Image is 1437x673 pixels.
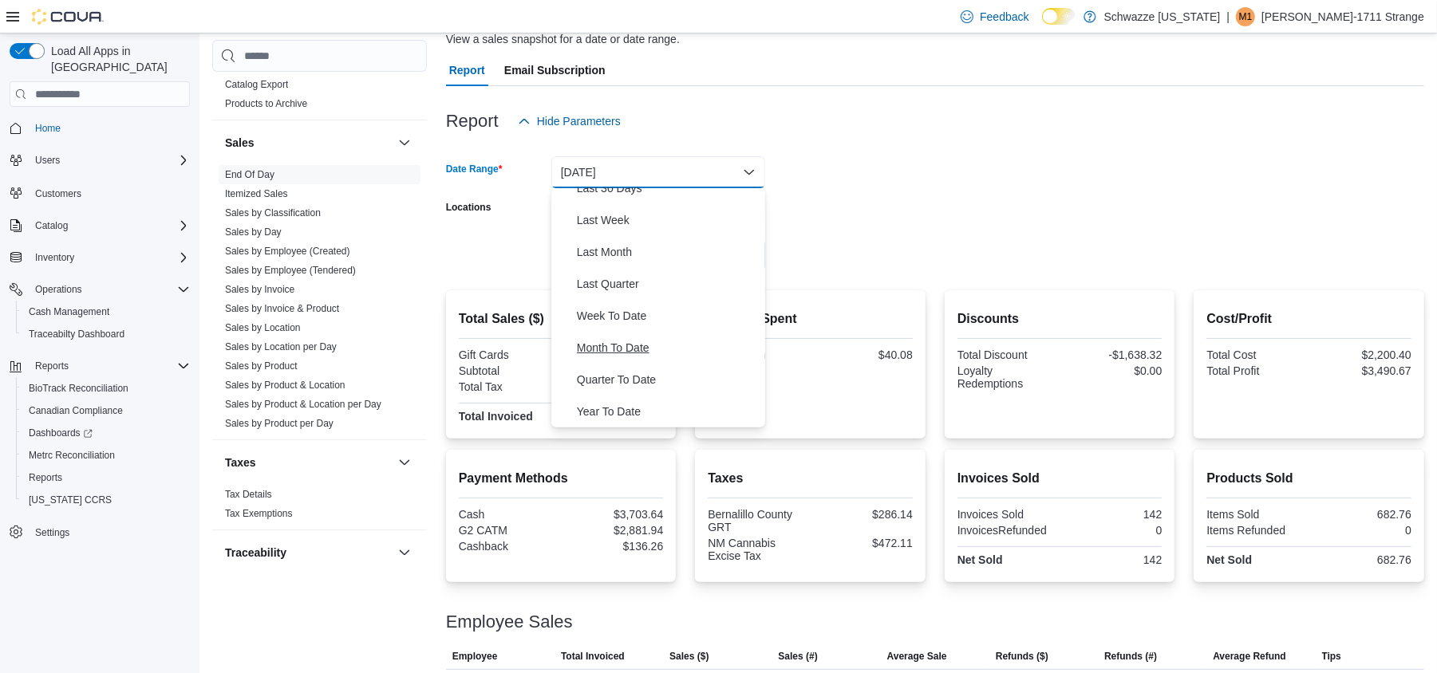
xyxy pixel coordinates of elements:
[1313,348,1411,361] div: $2,200.40
[225,226,282,238] span: Sales by Day
[504,54,606,86] span: Email Subscription
[35,360,69,372] span: Reports
[16,444,196,466] button: Metrc Reconciliation
[16,489,196,511] button: [US_STATE] CCRS
[1213,650,1286,663] span: Average Refund
[446,163,503,175] label: Date Range
[1104,7,1221,26] p: Schwazze [US_STATE]
[577,338,759,357] span: Month To Date
[225,187,288,200] span: Itemized Sales
[29,248,81,267] button: Inventory
[29,382,128,395] span: BioTrack Reconciliation
[22,379,135,398] a: BioTrack Reconciliation
[22,468,190,487] span: Reports
[45,43,190,75] span: Load All Apps in [GEOGRAPHIC_DATA]
[29,184,88,203] a: Customers
[395,453,414,472] button: Taxes
[225,168,274,181] span: End Of Day
[3,521,196,544] button: Settings
[511,105,627,137] button: Hide Parameters
[22,490,118,510] a: [US_STATE] CCRS
[22,379,190,398] span: BioTrack Reconciliation
[29,328,124,340] span: Traceabilty Dashboard
[225,489,272,500] a: Tax Details
[537,113,621,129] span: Hide Parameters
[16,377,196,399] button: BioTrack Reconciliation
[446,201,492,214] label: Locations
[1063,348,1162,361] div: -$1,638.32
[778,650,817,663] span: Sales (#)
[577,274,759,293] span: Last Quarter
[3,181,196,204] button: Customers
[22,302,190,321] span: Cash Management
[29,151,190,170] span: Users
[29,404,123,417] span: Canadian Compliance
[1206,469,1411,488] h2: Products Sold
[225,380,345,391] a: Sales by Product & Location
[564,508,663,521] div: $3,703.64
[814,537,913,549] div: $472.11
[29,356,190,376] span: Reports
[29,280,89,299] button: Operations
[22,325,131,344] a: Traceabilty Dashboard
[225,78,288,91] span: Catalog Export
[957,469,1163,488] h2: Invoices Sold
[16,422,196,444] a: Dashboards
[22,423,99,443] a: Dashboards
[449,54,485,86] span: Report
[996,650,1048,663] span: Refunds ($)
[459,540,558,553] div: Cashback
[29,471,62,484] span: Reports
[29,183,190,203] span: Customers
[957,364,1056,390] div: Loyalty Redemptions
[954,1,1035,33] a: Feedback
[29,523,76,542] a: Settings
[22,490,190,510] span: Washington CCRS
[225,545,286,561] h3: Traceability
[957,553,1003,566] strong: Net Sold
[577,370,759,389] span: Quarter To Date
[29,248,190,267] span: Inventory
[1063,553,1162,566] div: 142
[225,284,294,295] a: Sales by Invoice
[1313,553,1411,566] div: 682.76
[225,135,255,151] h3: Sales
[35,219,68,232] span: Catalog
[577,306,759,325] span: Week To Date
[225,399,381,410] a: Sales by Product & Location per Day
[225,398,381,411] span: Sales by Product & Location per Day
[957,309,1163,329] h2: Discounts
[980,9,1028,25] span: Feedback
[225,303,339,314] a: Sales by Invoice & Product
[1261,7,1424,26] p: [PERSON_NAME]-1711 Strange
[577,211,759,230] span: Last Week
[212,75,427,120] div: Products
[22,401,190,420] span: Canadian Compliance
[225,488,272,501] span: Tax Details
[225,321,301,334] span: Sales by Location
[32,9,104,25] img: Cova
[225,169,274,180] a: End Of Day
[1206,309,1411,329] h2: Cost/Profit
[577,179,759,198] span: Last 30 Days
[708,537,807,562] div: NM Cannabis Excise Tax
[29,522,190,542] span: Settings
[957,508,1056,521] div: Invoices Sold
[1042,25,1043,26] span: Dark Mode
[29,494,112,506] span: [US_STATE] CCRS
[29,427,93,439] span: Dashboards
[669,650,709,663] span: Sales ($)
[29,118,190,138] span: Home
[225,265,356,276] a: Sales by Employee (Tendered)
[225,207,321,218] a: Sales by Classification
[225,360,298,372] a: Sales by Product
[35,251,74,264] span: Inventory
[29,305,109,318] span: Cash Management
[1063,524,1162,537] div: 0
[22,446,121,465] a: Metrc Reconciliation
[29,216,190,235] span: Catalog
[35,187,81,200] span: Customers
[29,356,75,376] button: Reports
[1206,524,1305,537] div: Items Refunded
